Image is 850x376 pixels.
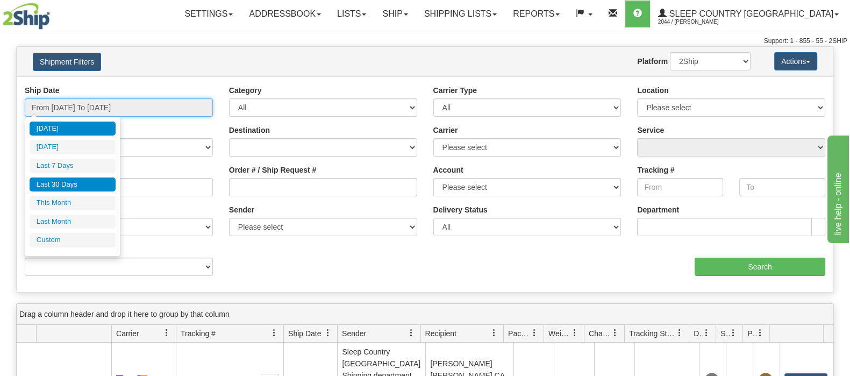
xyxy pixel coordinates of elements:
[774,52,817,70] button: Actions
[288,328,321,339] span: Ship Date
[374,1,416,27] a: Ship
[265,324,283,342] a: Tracking # filter column settings
[241,1,329,27] a: Addressbook
[825,133,849,243] iframe: chat widget
[637,85,668,96] label: Location
[724,324,742,342] a: Shipment Issues filter column settings
[229,85,262,96] label: Category
[751,324,769,342] a: Pickup Status filter column settings
[3,37,847,46] div: Support: 1 - 855 - 55 - 2SHIP
[416,1,505,27] a: Shipping lists
[433,204,488,215] label: Delivery Status
[8,6,99,19] div: live help - online
[30,215,116,229] li: Last Month
[30,159,116,173] li: Last 7 Days
[606,324,624,342] a: Charge filter column settings
[181,328,216,339] span: Tracking #
[229,125,270,136] label: Destination
[747,328,756,339] span: Pickup Status
[116,328,139,339] span: Carrier
[697,324,716,342] a: Delivery Status filter column settings
[30,140,116,154] li: [DATE]
[433,85,477,96] label: Carrier Type
[695,258,825,276] input: Search
[670,324,689,342] a: Tracking Status filter column settings
[739,178,825,196] input: To
[505,1,568,27] a: Reports
[566,324,584,342] a: Weight filter column settings
[17,304,833,325] div: grid grouping header
[433,165,463,175] label: Account
[548,328,571,339] span: Weight
[658,17,739,27] span: 2044 / [PERSON_NAME]
[637,178,723,196] input: From
[667,9,833,18] span: Sleep Country [GEOGRAPHIC_DATA]
[30,196,116,210] li: This Month
[637,56,668,67] label: Platform
[176,1,241,27] a: Settings
[30,178,116,192] li: Last 30 Days
[637,204,679,215] label: Department
[33,53,101,71] button: Shipment Filters
[30,122,116,136] li: [DATE]
[485,324,503,342] a: Recipient filter column settings
[694,328,703,339] span: Delivery Status
[402,324,420,342] a: Sender filter column settings
[629,328,676,339] span: Tracking Status
[525,324,544,342] a: Packages filter column settings
[319,324,337,342] a: Ship Date filter column settings
[229,165,317,175] label: Order # / Ship Request #
[342,328,366,339] span: Sender
[433,125,458,136] label: Carrier
[589,328,611,339] span: Charge
[329,1,374,27] a: Lists
[720,328,730,339] span: Shipment Issues
[637,125,664,136] label: Service
[3,3,50,30] img: logo2044.jpg
[30,233,116,247] li: Custom
[425,328,456,339] span: Recipient
[229,204,254,215] label: Sender
[158,324,176,342] a: Carrier filter column settings
[650,1,847,27] a: Sleep Country [GEOGRAPHIC_DATA] 2044 / [PERSON_NAME]
[508,328,531,339] span: Packages
[25,85,60,96] label: Ship Date
[637,165,674,175] label: Tracking #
